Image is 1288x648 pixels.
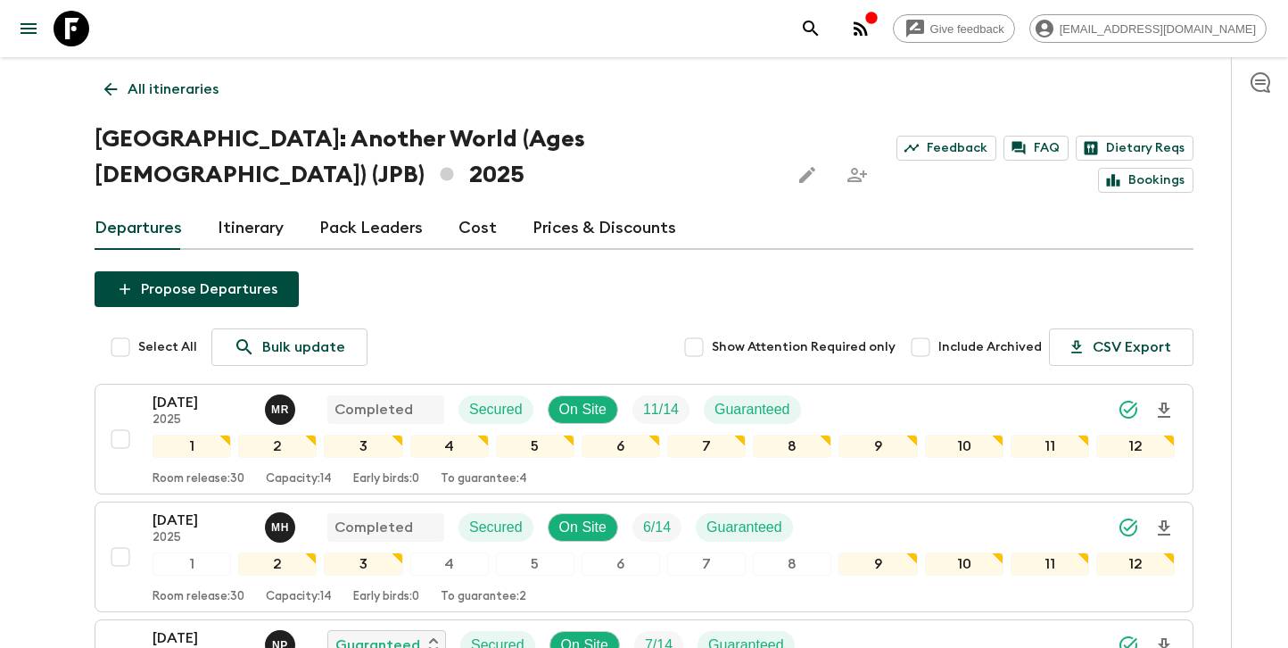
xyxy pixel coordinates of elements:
[324,552,402,576] div: 3
[1049,328,1193,366] button: CSV Export
[793,11,829,46] button: search adventures
[1098,168,1193,193] a: Bookings
[643,399,679,420] p: 11 / 14
[753,435,831,458] div: 8
[838,552,917,576] div: 9
[925,552,1003,576] div: 10
[1029,14,1267,43] div: [EMAIL_ADDRESS][DOMAIN_NAME]
[153,510,251,531] p: [DATE]
[1096,552,1175,576] div: 12
[353,590,419,604] p: Early birds: 0
[95,502,1193,612] button: [DATE]2025Mayumi HosokawaCompletedSecuredOn SiteTrip FillGuaranteed123456789101112Room release:30...
[218,207,284,250] a: Itinerary
[1096,435,1175,458] div: 12
[712,338,896,356] span: Show Attention Required only
[533,207,676,250] a: Prices & Discounts
[458,395,533,424] div: Secured
[632,513,681,542] div: Trip Fill
[95,121,775,193] h1: [GEOGRAPHIC_DATA]: Another World (Ages [DEMOGRAPHIC_DATA]) (JPB) 2025
[1153,400,1175,421] svg: Download Onboarding
[441,472,527,486] p: To guarantee: 4
[1011,552,1089,576] div: 11
[893,14,1015,43] a: Give feedback
[1050,22,1266,36] span: [EMAIL_ADDRESS][DOMAIN_NAME]
[753,552,831,576] div: 8
[95,71,228,107] a: All itineraries
[1011,435,1089,458] div: 11
[138,338,197,356] span: Select All
[1076,136,1193,161] a: Dietary Reqs
[153,590,244,604] p: Room release: 30
[667,552,746,576] div: 7
[238,552,317,576] div: 2
[1118,399,1139,420] svg: Synced Successfully
[496,552,574,576] div: 5
[153,435,231,458] div: 1
[643,517,671,538] p: 6 / 14
[925,435,1003,458] div: 10
[410,552,489,576] div: 4
[458,207,497,250] a: Cost
[95,207,182,250] a: Departures
[1003,136,1069,161] a: FAQ
[266,590,332,604] p: Capacity: 14
[153,392,251,413] p: [DATE]
[706,517,782,538] p: Guaranteed
[559,399,607,420] p: On Site
[582,552,660,576] div: 6
[153,552,231,576] div: 1
[211,328,367,366] a: Bulk update
[582,435,660,458] div: 6
[458,513,533,542] div: Secured
[441,590,526,604] p: To guarantee: 2
[11,11,46,46] button: menu
[1153,518,1175,539] svg: Download Onboarding
[838,435,917,458] div: 9
[469,399,523,420] p: Secured
[95,271,299,307] button: Propose Departures
[410,435,489,458] div: 4
[153,472,244,486] p: Room release: 30
[548,395,618,424] div: On Site
[469,517,523,538] p: Secured
[714,399,790,420] p: Guaranteed
[548,513,618,542] div: On Site
[559,517,607,538] p: On Site
[896,136,996,161] a: Feedback
[153,531,251,545] p: 2025
[839,157,875,193] span: Share this itinerary
[1118,517,1139,538] svg: Synced Successfully
[496,435,574,458] div: 5
[789,157,825,193] button: Edit this itinerary
[667,435,746,458] div: 7
[95,384,1193,494] button: [DATE]2025Mamico ReichCompletedSecuredOn SiteTrip FillGuaranteed123456789101112Room release:30Cap...
[153,413,251,428] p: 2025
[632,395,689,424] div: Trip Fill
[938,338,1042,356] span: Include Archived
[921,22,1014,36] span: Give feedback
[128,79,219,100] p: All itineraries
